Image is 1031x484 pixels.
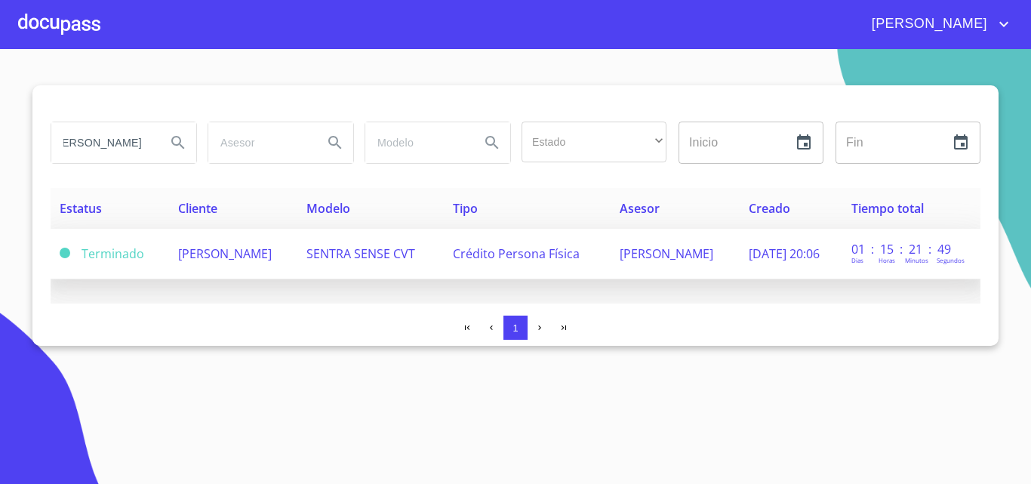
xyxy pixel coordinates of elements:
[749,245,820,262] span: [DATE] 20:06
[178,200,217,217] span: Cliente
[905,256,928,264] p: Minutos
[306,200,350,217] span: Modelo
[365,122,468,163] input: search
[851,256,863,264] p: Dias
[306,245,415,262] span: SENTRA SENSE CVT
[620,245,713,262] span: [PERSON_NAME]
[60,248,70,258] span: Terminado
[60,200,102,217] span: Estatus
[51,122,154,163] input: search
[503,316,528,340] button: 1
[474,125,510,161] button: Search
[851,241,953,257] p: 01 : 15 : 21 : 49
[453,200,478,217] span: Tipo
[453,245,580,262] span: Crédito Persona Física
[82,245,144,262] span: Terminado
[879,256,895,264] p: Horas
[522,122,666,162] div: ​
[160,125,196,161] button: Search
[749,200,790,217] span: Creado
[512,322,518,334] span: 1
[937,256,965,264] p: Segundos
[620,200,660,217] span: Asesor
[860,12,1013,36] button: account of current user
[851,200,924,217] span: Tiempo total
[317,125,353,161] button: Search
[860,12,995,36] span: [PERSON_NAME]
[208,122,311,163] input: search
[178,245,272,262] span: [PERSON_NAME]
